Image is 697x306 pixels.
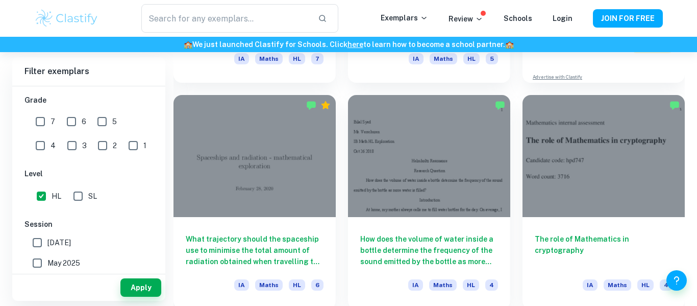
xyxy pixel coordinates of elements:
a: Schools [504,14,532,22]
img: Marked [306,100,316,110]
input: Search for any exemplars... [141,4,310,33]
span: 6 [82,116,86,127]
span: IA [234,53,249,64]
span: 4 [485,279,498,291]
span: IA [409,53,424,64]
span: 🏫 [505,40,514,49]
span: 4 [51,140,56,151]
h6: How does the volume of water inside a bottle determine the frequency of the sound emitted by the ... [360,233,498,267]
span: HL [463,279,479,291]
a: Login [553,14,572,22]
span: 3 [82,140,87,151]
p: Review [449,13,483,25]
span: 🏫 [184,40,192,49]
span: 1 [143,140,146,151]
a: here [347,40,363,49]
span: 7 [311,53,323,64]
span: 4 [660,279,673,291]
button: Apply [120,278,161,297]
span: 5 [486,53,498,64]
h6: Level [24,168,153,179]
img: Clastify logo [34,8,99,29]
span: SL [88,191,97,202]
img: Marked [495,100,505,110]
h6: Session [24,219,153,230]
button: JOIN FOR FREE [593,9,663,28]
h6: Grade [24,95,153,106]
a: Advertise with Clastify [533,74,582,81]
p: Exemplars [381,12,428,23]
span: May 2025 [47,257,80,269]
div: Premium [320,100,331,110]
span: 7 [51,116,55,127]
span: Maths [430,53,457,64]
span: [DATE] [47,237,71,248]
span: 5 [112,116,117,127]
span: Maths [429,279,457,291]
h6: What trajectory should the spaceship use to minimise the total amount of radiation obtained when ... [186,233,323,267]
span: Maths [604,279,631,291]
span: IA [234,279,249,291]
button: Help and Feedback [666,270,687,291]
span: HL [289,279,305,291]
span: 2 [113,140,117,151]
span: IA [408,279,423,291]
span: HL [52,191,61,202]
span: HL [463,53,480,64]
span: Maths [255,53,283,64]
span: IA [583,279,598,291]
span: Maths [255,279,283,291]
img: Marked [669,100,680,110]
span: 6 [311,279,323,291]
h6: We just launched Clastify for Schools. Click to learn how to become a school partner. [2,39,695,50]
span: HL [289,53,305,64]
h6: The role of Mathematics in cryptography [535,233,673,267]
span: HL [637,279,654,291]
h6: Filter exemplars [12,57,165,86]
